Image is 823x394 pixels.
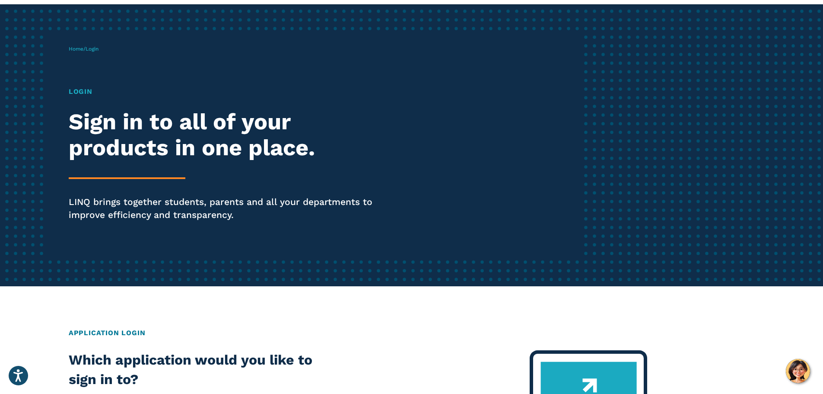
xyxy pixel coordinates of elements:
[86,46,99,52] span: Login
[69,86,386,97] h1: Login
[69,46,83,52] a: Home
[69,109,386,161] h2: Sign in to all of your products in one place.
[69,350,343,390] h2: Which application would you like to sign in to?
[69,328,754,338] h2: Application Login
[69,195,386,221] p: LINQ brings together students, parents and all your departments to improve efficiency and transpa...
[786,359,810,383] button: Hello, have a question? Let’s chat.
[69,46,99,52] span: /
